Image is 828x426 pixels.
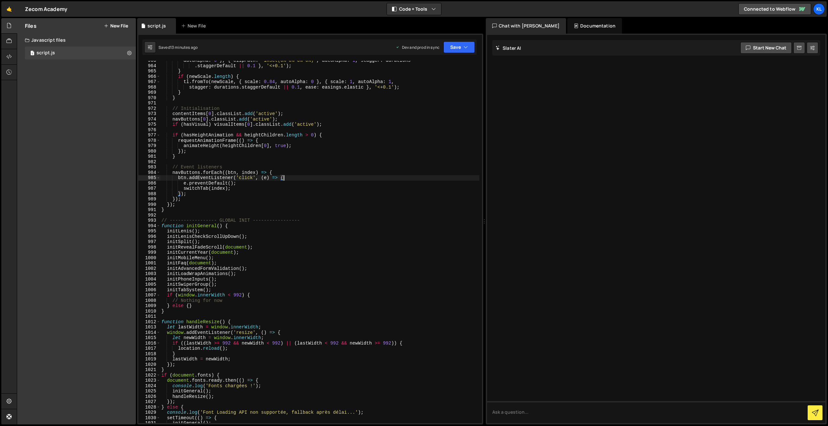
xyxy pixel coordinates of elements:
div: 993 [138,218,160,223]
div: 972 [138,106,160,112]
div: 979 [138,143,160,149]
div: 13 minutes ago [170,45,198,50]
div: 1028 [138,405,160,410]
div: 984 [138,170,160,176]
button: New File [104,23,128,28]
a: Connected to Webflow [738,3,811,15]
h2: Slater AI [496,45,521,51]
div: 969 [138,90,160,95]
div: 1007 [138,293,160,298]
div: 1012 [138,319,160,325]
div: 1003 [138,271,160,277]
div: 983 [138,165,160,170]
div: 982 [138,159,160,165]
div: 977 [138,133,160,138]
div: 1006 [138,287,160,293]
div: 973 [138,111,160,117]
div: 1030 [138,415,160,421]
div: 964 [138,63,160,69]
div: 1022 [138,373,160,378]
div: 971 [138,101,160,106]
div: 1026 [138,394,160,399]
div: 1011 [138,314,160,319]
div: 1002 [138,266,160,272]
h2: Files [25,22,37,29]
div: 1024 [138,383,160,389]
div: 987 [138,186,160,191]
div: 966 [138,74,160,80]
div: Chat with [PERSON_NAME] [486,18,566,34]
div: Zecom Academy [25,5,67,13]
a: 🤙 [1,1,17,17]
div: 1001 [138,261,160,266]
div: 981 [138,154,160,159]
div: 978 [138,138,160,144]
div: 1027 [138,399,160,405]
div: 970 [138,95,160,101]
div: 16608/45160.js [25,47,136,59]
div: 968 [138,85,160,90]
div: 997 [138,239,160,245]
div: 1000 [138,255,160,261]
div: New File [181,23,208,29]
div: 1031 [138,421,160,426]
div: 988 [138,191,160,197]
div: 994 [138,223,160,229]
div: 1009 [138,303,160,309]
div: 1010 [138,309,160,314]
div: 1017 [138,346,160,351]
div: 967 [138,79,160,85]
div: 1005 [138,282,160,287]
div: 963 [138,58,160,63]
div: 975 [138,122,160,127]
div: 980 [138,149,160,154]
div: 1025 [138,389,160,394]
div: 1021 [138,367,160,373]
div: Saved [158,45,198,50]
div: 1029 [138,410,160,415]
div: 1016 [138,341,160,346]
div: 1013 [138,325,160,330]
div: 1014 [138,330,160,335]
div: 965 [138,69,160,74]
div: 996 [138,234,160,240]
div: 976 [138,127,160,133]
div: 990 [138,202,160,208]
div: script.js [37,50,55,56]
div: 998 [138,245,160,250]
div: Dev and prod in sync [396,45,440,50]
div: 1020 [138,362,160,367]
button: Save [443,41,475,53]
div: 991 [138,207,160,213]
div: 995 [138,229,160,234]
div: 1015 [138,335,160,341]
div: 1018 [138,351,160,357]
div: 1004 [138,277,160,282]
div: 989 [138,197,160,202]
div: Javascript files [17,34,136,47]
span: 1 [30,51,34,56]
a: Kl [813,3,825,15]
div: 1019 [138,357,160,362]
div: 1008 [138,298,160,304]
div: 992 [138,213,160,218]
div: 999 [138,250,160,255]
div: 985 [138,175,160,181]
button: Code + Tools [387,3,441,15]
div: 1023 [138,378,160,383]
div: script.js [147,23,166,29]
button: Start new chat [740,42,792,54]
div: Documentation [567,18,622,34]
div: 986 [138,181,160,186]
div: 974 [138,117,160,122]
